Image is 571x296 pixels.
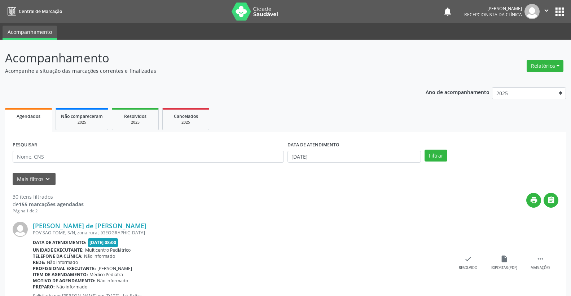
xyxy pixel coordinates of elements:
[527,60,563,72] button: Relatórios
[33,239,87,246] b: Data de atendimento:
[287,151,421,163] input: Selecione um intervalo
[500,255,508,263] i: insert_drive_file
[13,140,37,151] label: PESQUISAR
[459,265,477,270] div: Resolvido
[491,265,517,270] div: Exportar (PDF)
[13,173,56,185] button: Mais filtroskeyboard_arrow_down
[544,193,558,208] button: 
[33,284,55,290] b: Preparo:
[526,193,541,208] button: print
[536,255,544,263] i: 
[33,230,450,236] div: POV.SAO TOME, S/N, zona rural, [GEOGRAPHIC_DATA]
[464,12,522,18] span: Recepcionista da clínica
[547,196,555,204] i: 
[61,113,103,119] span: Não compareceram
[56,284,87,290] span: Não informado
[85,247,131,253] span: Multicentro Pediátrico
[19,201,84,208] strong: 155 marcações agendadas
[443,6,453,17] button: notifications
[47,259,78,265] span: Não informado
[33,265,96,271] b: Profissional executante:
[44,175,52,183] i: keyboard_arrow_down
[168,120,204,125] div: 2025
[97,265,132,271] span: [PERSON_NAME]
[19,8,62,14] span: Central de Marcação
[33,247,84,253] b: Unidade executante:
[530,196,538,204] i: print
[543,6,550,14] i: 
[117,120,153,125] div: 2025
[17,113,40,119] span: Agendados
[524,4,540,19] img: img
[13,222,28,237] img: img
[13,193,84,200] div: 30 itens filtrados
[33,259,45,265] b: Rede:
[553,5,566,18] button: apps
[464,5,522,12] div: [PERSON_NAME]
[5,49,398,67] p: Acompanhamento
[13,151,284,163] input: Nome, CNS
[33,222,146,230] a: [PERSON_NAME] de [PERSON_NAME]
[124,113,146,119] span: Resolvidos
[33,253,83,259] b: Telefone da clínica:
[13,208,84,214] div: Página 1 de 2
[531,265,550,270] div: Mais ações
[174,113,198,119] span: Cancelados
[84,253,115,259] span: Não informado
[425,150,447,162] button: Filtrar
[287,140,339,151] label: DATA DE ATENDIMENTO
[3,26,57,40] a: Acompanhamento
[426,87,489,96] p: Ano de acompanhamento
[13,200,84,208] div: de
[61,120,103,125] div: 2025
[5,5,62,17] a: Central de Marcação
[464,255,472,263] i: check
[33,271,88,278] b: Item de agendamento:
[33,278,96,284] b: Motivo de agendamento:
[97,278,128,284] span: Não informado
[540,4,553,19] button: 
[89,271,123,278] span: Médico Pediatra
[5,67,398,75] p: Acompanhe a situação das marcações correntes e finalizadas
[88,238,118,247] span: [DATE] 08:00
